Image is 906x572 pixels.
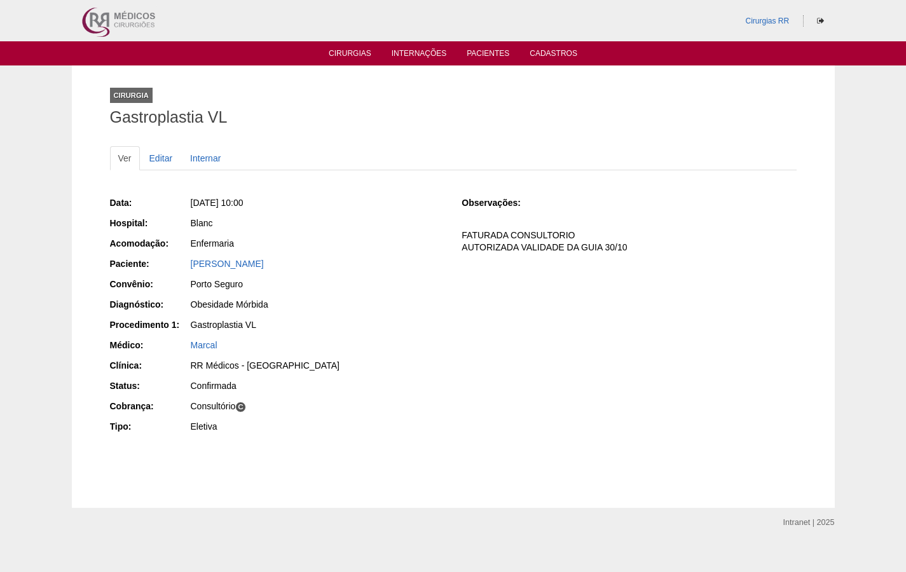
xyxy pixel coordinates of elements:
div: Blanc [191,217,444,229]
a: Ver [110,146,140,170]
a: Internar [182,146,229,170]
a: Cadastros [530,49,577,62]
div: Tipo: [110,420,189,433]
div: Procedimento 1: [110,318,189,331]
div: Obesidade Mórbida [191,298,444,311]
i: Sair [817,17,824,25]
div: Confirmada [191,379,444,392]
span: [DATE] 10:00 [191,198,244,208]
div: Paciente: [110,257,189,270]
div: Acomodação: [110,237,189,250]
div: Observações: [462,196,541,209]
h1: Gastroplastia VL [110,109,797,125]
div: Enfermaria [191,237,444,250]
a: Cirurgias [329,49,371,62]
div: Cobrança: [110,400,189,412]
a: [PERSON_NAME] [191,259,264,269]
a: Marcal [191,340,217,350]
div: Convênio: [110,278,189,290]
div: Gastroplastia VL [191,318,444,331]
div: Consultório [191,400,444,412]
div: Clínica: [110,359,189,372]
div: RR Médicos - [GEOGRAPHIC_DATA] [191,359,444,372]
div: Eletiva [191,420,444,433]
p: FATURADA CONSULTORIO AUTORIZADA VALIDADE DA GUIA 30/10 [462,229,796,254]
div: Porto Seguro [191,278,444,290]
div: Data: [110,196,189,209]
div: Cirurgia [110,88,153,103]
a: Pacientes [467,49,509,62]
div: Diagnóstico: [110,298,189,311]
div: Médico: [110,339,189,351]
div: Hospital: [110,217,189,229]
a: Internações [392,49,447,62]
a: Editar [141,146,181,170]
span: C [235,402,246,412]
div: Status: [110,379,189,392]
a: Cirurgias RR [745,17,789,25]
div: Intranet | 2025 [783,516,835,529]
